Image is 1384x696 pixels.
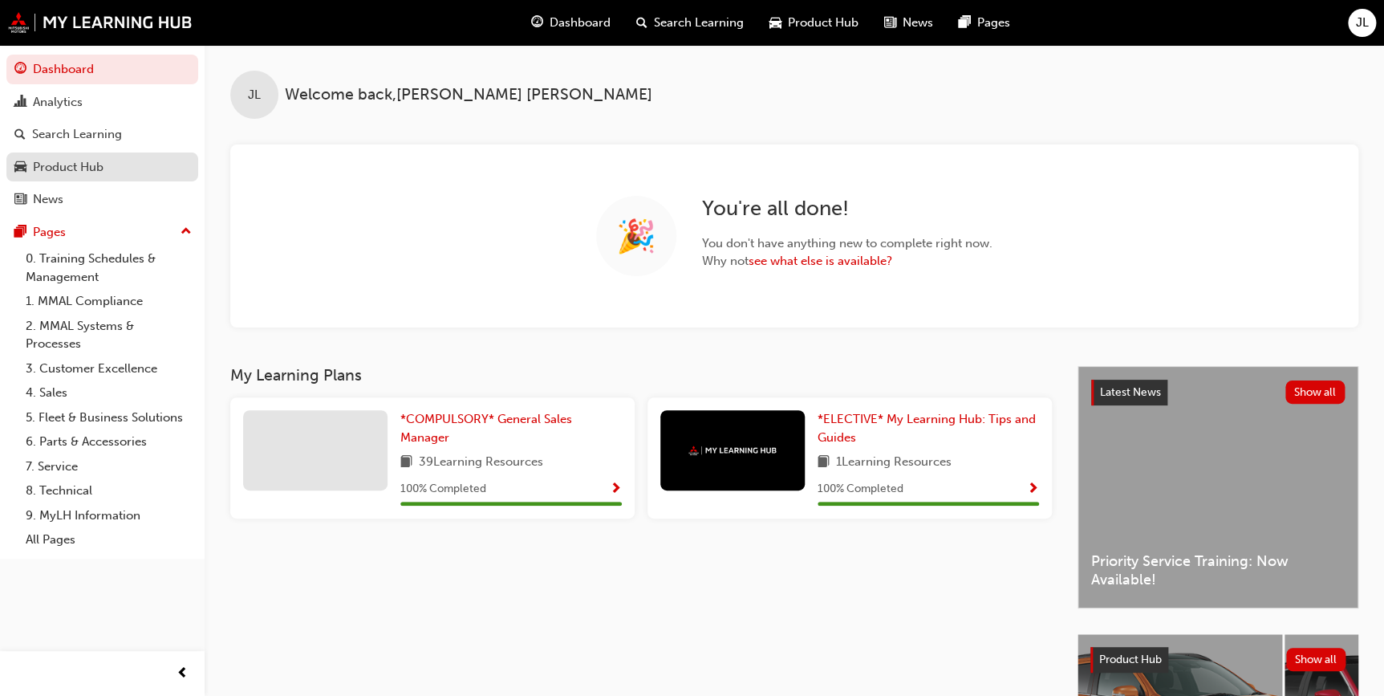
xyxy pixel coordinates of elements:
div: News [33,190,63,209]
span: Show Progress [1027,482,1039,497]
span: Welcome back , [PERSON_NAME] [PERSON_NAME] [285,86,652,104]
a: 8. Technical [19,478,198,503]
span: Search Learning [654,14,744,32]
span: Product Hub [788,14,858,32]
a: pages-iconPages [946,6,1023,39]
img: mmal [688,446,777,456]
span: JL [248,86,261,104]
button: DashboardAnalyticsSearch LearningProduct HubNews [6,51,198,218]
span: *ELECTIVE* My Learning Hub: Tips and Guides [818,412,1036,445]
a: 3. Customer Excellence [19,356,198,381]
span: car-icon [769,13,781,33]
span: news-icon [14,193,26,207]
h3: My Learning Plans [230,366,1052,385]
span: guage-icon [531,13,543,33]
a: search-iconSearch Learning [623,6,757,39]
a: car-iconProduct Hub [757,6,871,39]
span: 100 % Completed [400,480,486,499]
a: 5. Fleet & Business Solutions [19,405,198,430]
span: Pages [977,14,1010,32]
span: search-icon [14,128,26,142]
span: Show Progress [610,482,622,497]
span: car-icon [14,161,26,175]
span: book-icon [818,453,830,473]
span: guage-icon [14,63,26,77]
span: 39 Learning Resources [419,453,543,473]
h2: You ' re all done! [702,196,992,222]
span: Dashboard [550,14,611,32]
button: Show all [1285,381,1345,404]
a: All Pages [19,527,198,552]
a: Analytics [6,88,198,117]
a: Product Hub [6,153,198,182]
span: News [903,14,933,32]
div: Pages [33,223,66,242]
span: *COMPULSORY* General Sales Manager [400,412,572,445]
a: see what else is available? [749,254,892,268]
span: up-icon [181,222,192,242]
a: Product HubShow all [1090,647,1345,673]
span: You don ' t have anything new to complete right now. [702,234,992,253]
div: Product Hub [33,158,103,177]
a: 7. Service [19,454,198,479]
span: JL [1356,14,1369,32]
a: news-iconNews [871,6,946,39]
img: mmal [8,12,193,33]
a: 2. MMAL Systems & Processes [19,314,198,356]
span: pages-icon [14,226,26,240]
a: 6. Parts & Accessories [19,429,198,454]
a: Latest NewsShow all [1091,380,1345,405]
span: chart-icon [14,96,26,110]
button: Show Progress [610,479,622,499]
a: *COMPULSORY* General Sales Manager [400,410,622,446]
a: *ELECTIVE* My Learning Hub: Tips and Guides [818,410,1039,446]
a: 9. MyLH Information [19,503,198,528]
span: news-icon [884,13,896,33]
span: 100 % Completed [818,480,903,499]
a: Dashboard [6,55,198,84]
span: pages-icon [959,13,971,33]
span: Product Hub [1099,653,1162,666]
span: 🎉 [616,227,656,246]
button: Show all [1286,648,1346,671]
span: search-icon [636,13,647,33]
a: Latest NewsShow allPriority Service Training: Now Available! [1078,366,1358,608]
a: 0. Training Schedules & Management [19,246,198,289]
div: Analytics [33,93,83,112]
a: Search Learning [6,120,198,149]
button: Pages [6,218,198,247]
a: 4. Sales [19,381,198,405]
span: Latest News [1100,385,1161,399]
span: prev-icon [177,664,189,684]
a: News [6,185,198,214]
button: JL [1348,9,1376,37]
span: book-icon [400,453,412,473]
span: Why not [702,252,992,271]
div: Search Learning [32,125,122,144]
a: 1. MMAL Compliance [19,289,198,314]
button: Show Progress [1027,479,1039,499]
span: Priority Service Training: Now Available! [1091,552,1345,588]
span: 1 Learning Resources [836,453,952,473]
a: guage-iconDashboard [518,6,623,39]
